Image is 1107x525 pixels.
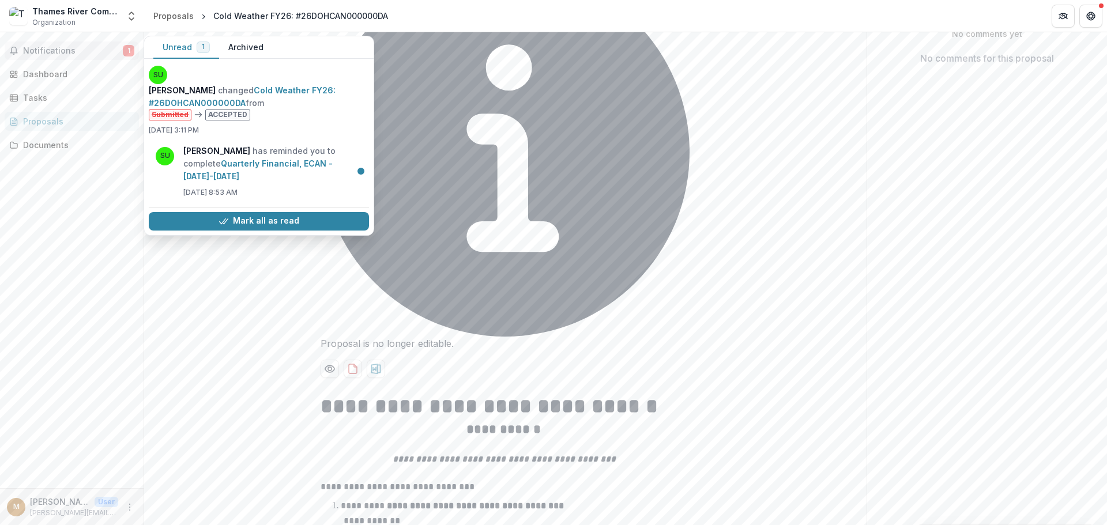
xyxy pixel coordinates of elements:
[5,135,139,154] a: Documents
[149,212,369,231] button: Mark all as read
[920,51,1054,65] p: No comments for this proposal
[23,92,130,104] div: Tasks
[23,68,130,80] div: Dashboard
[149,7,393,24] nav: breadcrumb
[876,28,1098,40] p: No comments yet
[321,337,690,350] div: Proposal is no longer editable.
[1079,5,1102,28] button: Get Help
[5,41,139,60] button: Notifications1
[183,158,333,181] a: Quarterly Financial, ECAN - [DATE]-[DATE]
[123,5,140,28] button: Open entity switcher
[13,503,20,511] div: michaelv@trfp.org
[5,88,139,107] a: Tasks
[23,139,130,151] div: Documents
[367,360,385,378] button: download-proposal
[123,45,134,56] span: 1
[5,112,139,131] a: Proposals
[149,84,369,120] p: changed from
[32,17,76,28] span: Organization
[213,10,388,22] div: Cold Weather FY26: #26DOHCAN000000DA
[23,115,130,127] div: Proposals
[30,496,90,508] p: [PERSON_NAME][EMAIL_ADDRESS][DOMAIN_NAME]
[149,7,198,24] a: Proposals
[123,500,137,514] button: More
[9,7,28,25] img: Thames River Community Service, Inc.
[1052,5,1075,28] button: Partners
[344,360,362,378] button: download-proposal
[321,360,339,378] button: Preview 44e6de29-5695-4187-859e-5cfb22bfc236-0.pdf
[23,46,123,56] span: Notifications
[95,497,118,507] p: User
[30,508,118,518] p: [PERSON_NAME][EMAIL_ADDRESS][DOMAIN_NAME]
[149,85,336,108] a: Cold Weather FY26: #26DOHCAN000000DA
[183,145,362,183] p: has reminded you to complete
[153,10,194,22] div: Proposals
[32,5,119,17] div: Thames River Community Service, Inc.
[5,65,139,84] a: Dashboard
